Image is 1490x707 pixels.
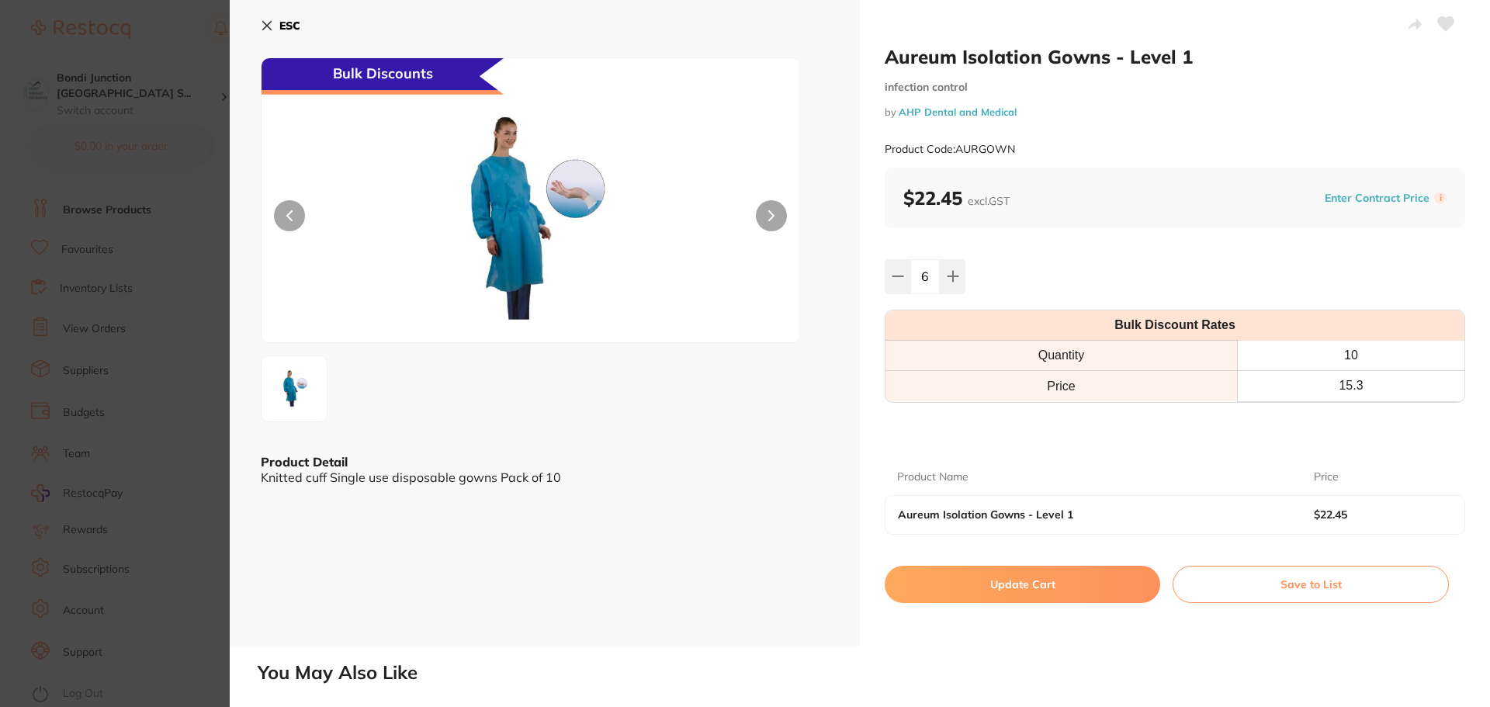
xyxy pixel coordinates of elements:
b: $22.45 [903,186,1010,210]
th: 15.3 [1238,371,1464,401]
b: Aureum Isolation Gowns - Level 1 [898,508,1272,521]
span: excl. GST [968,194,1010,208]
h2: You May Also Like [258,662,1484,684]
b: Product Detail [261,454,348,470]
button: ESC [261,12,300,39]
th: 10 [1238,341,1464,371]
th: Quantity [885,341,1238,371]
small: by [885,106,1465,118]
th: Bulk Discount Rates [885,310,1464,341]
img: LTYxNjE1 [266,361,322,417]
button: Save to List [1173,566,1449,603]
button: Update Cart [885,566,1160,603]
small: infection control [885,81,1465,94]
p: Product Name [897,470,968,485]
h2: Aureum Isolation Gowns - Level 1 [885,45,1465,68]
small: Product Code: AURGOWN [885,143,1015,156]
b: ESC [279,19,300,33]
button: Enter Contract Price [1320,191,1434,206]
img: LTYxNjE1 [369,97,692,342]
p: Price [1314,470,1339,485]
b: $22.45 [1314,508,1439,521]
div: Knitted cuff Single use disposable gowns Pack of 10 [261,470,829,484]
div: Bulk Discounts [262,58,504,95]
td: Price [885,371,1238,401]
label: i [1434,192,1447,204]
a: AHP Dental and Medical [899,106,1017,118]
